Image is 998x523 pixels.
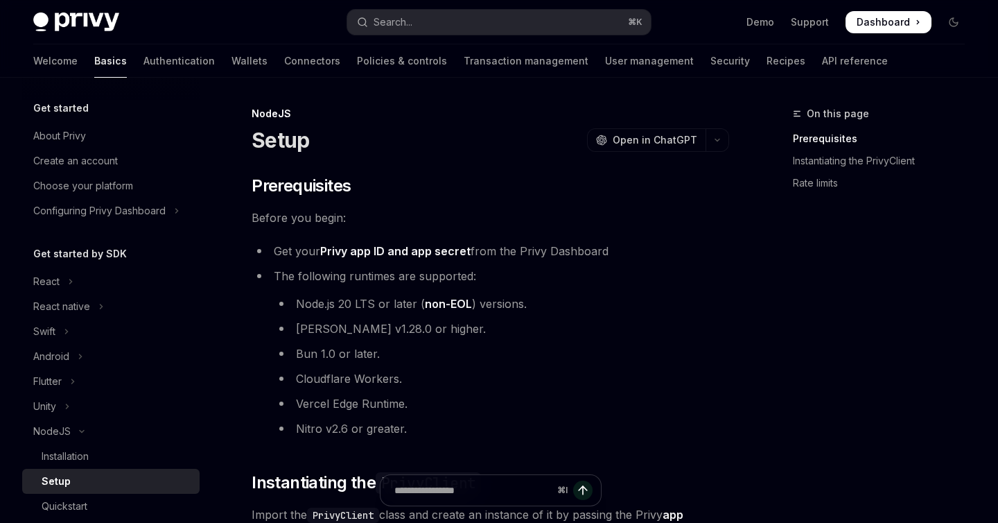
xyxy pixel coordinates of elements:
a: Quickstart [22,494,200,519]
li: Vercel Edge Runtime. [274,394,729,413]
li: Cloudflare Workers. [274,369,729,388]
a: Installation [22,444,200,469]
img: dark logo [33,12,119,32]
button: Toggle React native section [22,294,200,319]
div: Choose your platform [33,178,133,194]
button: Toggle Android section [22,344,200,369]
span: Dashboard [857,15,910,29]
h5: Get started [33,100,89,117]
a: Instantiating the PrivyClient [793,150,976,172]
a: Setup [22,469,200,494]
a: Wallets [231,44,268,78]
div: Quickstart [42,498,87,515]
li: Nitro v2.6 or greater. [274,419,729,438]
a: Recipes [767,44,805,78]
button: Toggle Unity section [22,394,200,419]
div: Create an account [33,153,118,169]
div: React [33,273,60,290]
li: Node.js 20 LTS or later ( ) versions. [274,294,729,314]
button: Open in ChatGPT [587,128,706,152]
button: Toggle React section [22,269,200,294]
input: Ask a question... [394,475,552,506]
a: Authentication [143,44,215,78]
a: Basics [94,44,127,78]
a: Privy app ID and app secret [320,244,471,259]
span: Before you begin: [252,208,729,228]
li: The following runtimes are supported: [252,266,729,438]
button: Toggle Configuring Privy Dashboard section [22,198,200,223]
a: Transaction management [464,44,588,78]
span: Prerequisites [252,175,351,197]
li: Bun 1.0 or later. [274,344,729,363]
div: Swift [33,323,55,340]
div: Installation [42,448,89,465]
div: Search... [374,14,412,31]
button: Send message [573,481,593,500]
h5: Get started by SDK [33,246,127,262]
a: Support [791,15,829,29]
span: On this page [807,105,869,122]
a: Rate limits [793,172,976,194]
span: ⌘ K [628,17,642,28]
span: Open in ChatGPT [613,133,697,147]
div: Configuring Privy Dashboard [33,203,166,219]
button: Toggle NodeJS section [22,419,200,444]
div: NodeJS [33,423,71,440]
div: NodeJS [252,107,729,121]
button: Open search [347,10,650,35]
a: Demo [746,15,774,29]
li: [PERSON_NAME] v1.28.0 or higher. [274,319,729,338]
a: Choose your platform [22,173,200,198]
button: Toggle Swift section [22,319,200,344]
div: Unity [33,398,56,415]
a: Security [710,44,750,78]
a: Policies & controls [357,44,447,78]
a: non-EOL [425,297,472,311]
h1: Setup [252,128,309,153]
a: Connectors [284,44,340,78]
a: API reference [822,44,888,78]
a: Welcome [33,44,78,78]
div: React native [33,298,90,315]
a: User management [605,44,694,78]
a: Prerequisites [793,128,976,150]
div: Android [33,348,69,365]
button: Toggle Flutter section [22,369,200,394]
div: About Privy [33,128,86,144]
a: Create an account [22,148,200,173]
button: Toggle dark mode [943,11,965,33]
div: Flutter [33,373,62,390]
a: Dashboard [846,11,931,33]
div: Setup [42,473,71,490]
a: About Privy [22,123,200,148]
li: Get your from the Privy Dashboard [252,241,729,261]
